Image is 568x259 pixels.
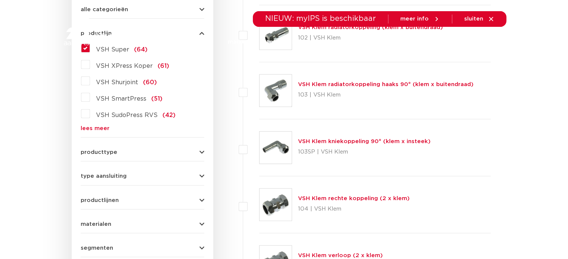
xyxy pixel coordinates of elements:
[81,173,204,179] button: type aansluiting
[162,112,176,118] span: (42)
[367,27,391,57] a: services
[469,27,477,57] div: my IPS
[260,189,292,221] img: Thumbnail for VSH Klem rechte koppeling (2 x klem)
[96,96,146,102] span: VSH SmartPress
[320,27,352,57] a: downloads
[298,196,410,201] a: VSH Klem rechte koppeling (2 x klem)
[81,245,204,251] button: segmenten
[260,75,292,107] img: Thumbnail for VSH Klem radiatorkoppeling haaks 90° (klem x buitendraad)
[81,198,119,203] span: productlijnen
[81,173,127,179] span: type aansluiting
[96,112,158,118] span: VSH SudoPress RVS
[81,126,204,131] a: lees meer
[96,63,153,69] span: VSH XPress Koper
[298,139,431,144] a: VSH Klem kniekoppeling 90° (klem x insteek)
[81,198,204,203] button: productlijnen
[298,82,474,87] a: VSH Klem radiatorkoppeling haaks 90° (klem x buitendraad)
[298,203,410,215] p: 104 | VSH Klem
[81,245,113,251] span: segmenten
[464,16,483,22] span: sluiten
[81,149,117,155] span: producttype
[81,221,204,227] button: materialen
[400,16,429,22] span: meer info
[182,27,432,57] nav: Menu
[182,27,212,57] a: producten
[151,96,162,102] span: (51)
[81,149,204,155] button: producttype
[96,79,138,85] span: VSH Shurjoint
[406,27,432,57] a: over ons
[158,63,169,69] span: (61)
[143,79,157,85] span: (60)
[464,16,494,22] a: sluiten
[227,27,251,57] a: markten
[400,16,440,22] a: meer info
[298,146,431,158] p: 103SP | VSH Klem
[265,15,376,22] span: NIEUW: myIPS is beschikbaar
[298,253,383,258] a: VSH Klem verloop (2 x klem)
[260,132,292,164] img: Thumbnail for VSH Klem kniekoppeling 90° (klem x insteek)
[81,221,111,227] span: materialen
[298,89,474,101] p: 103 | VSH Klem
[266,27,305,57] a: toepassingen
